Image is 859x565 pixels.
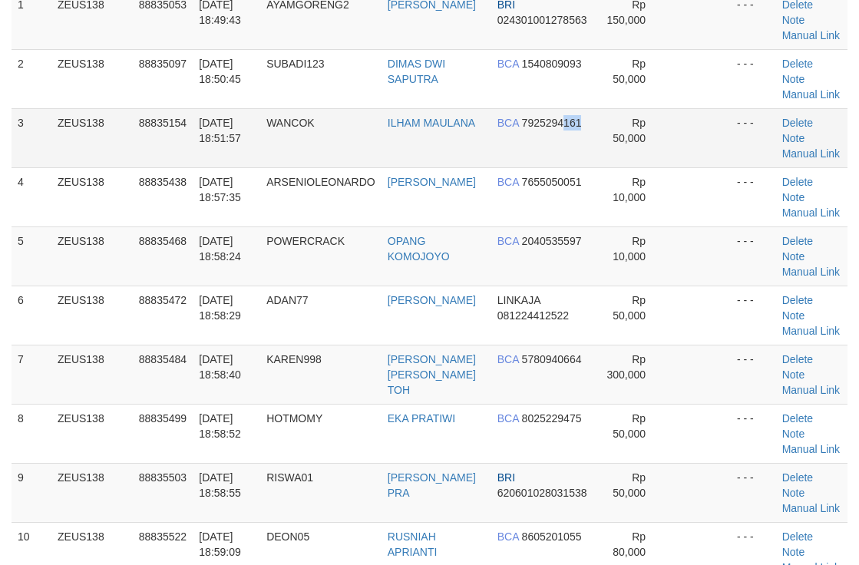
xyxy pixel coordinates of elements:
span: WANCOK [266,117,314,129]
span: Rp 50,000 [613,58,646,85]
span: Copy 8025229475 to clipboard [522,412,582,425]
span: ARSENIOLEONARDO [266,176,375,188]
td: ZEUS138 [51,108,133,167]
span: BCA [497,353,519,365]
span: [DATE] 18:58:52 [199,412,241,440]
a: Manual Link [782,29,841,41]
a: ILHAM MAULANA [388,117,475,129]
span: Copy 620601028031538 to clipboard [497,487,587,499]
span: [DATE] 18:58:24 [199,235,241,263]
td: - - - [731,108,776,167]
td: - - - [731,463,776,522]
span: Copy 081224412522 to clipboard [497,309,569,322]
td: 7 [12,345,51,404]
a: [PERSON_NAME] [PERSON_NAME] TOH [388,353,476,396]
span: 88835154 [139,117,187,129]
span: Rp 10,000 [613,235,646,263]
span: BCA [497,530,519,543]
span: RISWA01 [266,471,313,484]
a: Delete [782,294,813,306]
td: - - - [731,167,776,226]
a: Manual Link [782,207,841,219]
td: 2 [12,49,51,108]
a: Manual Link [782,443,841,455]
span: [DATE] 18:59:09 [199,530,241,558]
a: Note [782,309,805,322]
a: Note [782,546,805,558]
span: 88835438 [139,176,187,188]
span: BRI [497,471,515,484]
td: - - - [731,404,776,463]
span: 88835503 [139,471,187,484]
span: 88835522 [139,530,187,543]
td: 8 [12,404,51,463]
a: [PERSON_NAME] [388,176,476,188]
a: DIMAS DWI SAPUTRA [388,58,445,85]
td: ZEUS138 [51,404,133,463]
td: 3 [12,108,51,167]
span: Copy 7925294161 to clipboard [522,117,582,129]
span: [DATE] 18:50:45 [199,58,241,85]
a: Manual Link [782,147,841,160]
a: Note [782,73,805,85]
span: ADAN77 [266,294,308,306]
span: Copy 1540809093 to clipboard [522,58,582,70]
td: - - - [731,226,776,286]
a: Manual Link [782,384,841,396]
a: RUSNIAH APRIANTI [388,530,438,558]
span: Rp 80,000 [613,530,646,558]
a: Delete [782,471,813,484]
span: Rp 10,000 [613,176,646,203]
span: 88835484 [139,353,187,365]
span: 88835499 [139,412,187,425]
td: 5 [12,226,51,286]
span: [DATE] 18:58:29 [199,294,241,322]
span: Copy 024301001278563 to clipboard [497,14,587,26]
td: - - - [731,345,776,404]
td: ZEUS138 [51,226,133,286]
span: [DATE] 18:57:35 [199,176,241,203]
span: Copy 8605201055 to clipboard [522,530,582,543]
span: HOTMOMY [266,412,322,425]
span: [DATE] 18:58:40 [199,353,241,381]
td: ZEUS138 [51,345,133,404]
span: Rp 50,000 [613,294,646,322]
a: [PERSON_NAME] [388,294,476,306]
span: Copy 5780940664 to clipboard [522,353,582,365]
span: Rp 50,000 [613,117,646,144]
a: Note [782,250,805,263]
a: Delete [782,176,813,188]
span: DEON05 [266,530,309,543]
span: Rp 50,000 [613,471,646,499]
a: Note [782,14,805,26]
a: Manual Link [782,88,841,101]
span: [DATE] 18:58:55 [199,471,241,499]
span: 88835472 [139,294,187,306]
span: POWERCRACK [266,235,345,247]
span: BCA [497,412,519,425]
span: BCA [497,176,519,188]
span: 88835468 [139,235,187,247]
td: ZEUS138 [51,167,133,226]
span: [DATE] 18:51:57 [199,117,241,144]
span: SUBADI123 [266,58,324,70]
span: Rp 300,000 [606,353,646,381]
a: Note [782,368,805,381]
span: BCA [497,58,519,70]
td: ZEUS138 [51,463,133,522]
a: EKA PRATIWI [388,412,455,425]
td: ZEUS138 [51,286,133,345]
span: BCA [497,117,519,129]
a: Delete [782,235,813,247]
span: Copy 7655050051 to clipboard [522,176,582,188]
span: KAREN998 [266,353,322,365]
a: Manual Link [782,266,841,278]
td: - - - [731,49,776,108]
span: Rp 50,000 [613,412,646,440]
a: Note [782,487,805,499]
a: Delete [782,353,813,365]
span: LINKAJA [497,294,540,306]
span: BCA [497,235,519,247]
a: Delete [782,117,813,129]
a: Manual Link [782,502,841,514]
